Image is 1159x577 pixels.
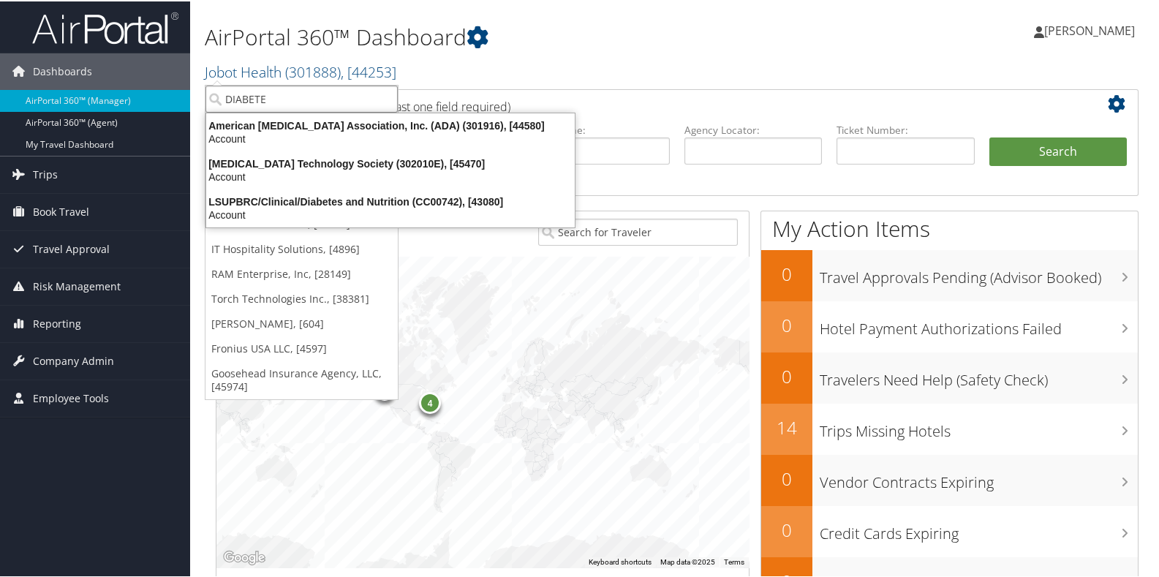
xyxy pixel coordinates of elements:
[1034,7,1149,51] a: [PERSON_NAME]
[820,464,1138,491] h3: Vendor Contracts Expiring
[205,335,398,360] a: Fronius USA LLC, [4597]
[33,230,110,266] span: Travel Approval
[33,379,109,415] span: Employee Tools
[761,402,1138,453] a: 14Trips Missing Hotels
[837,121,974,136] label: Ticket Number:
[33,304,81,341] span: Reporting
[33,342,114,378] span: Company Admin
[761,505,1138,556] a: 0Credit Cards Expiring
[197,156,584,169] div: [MEDICAL_DATA] Technology Society (302010E), [45470]
[989,136,1127,165] button: Search
[197,207,584,220] div: Account
[1044,21,1135,37] span: [PERSON_NAME]
[285,61,341,80] span: ( 301888 )
[589,556,652,566] button: Keyboard shortcuts
[660,557,715,565] span: Map data ©2025
[374,377,396,399] div: 2
[761,312,812,336] h2: 0
[820,412,1138,440] h3: Trips Missing Hotels
[761,260,812,285] h2: 0
[205,235,398,260] a: IT Hospitality Solutions, [4896]
[220,547,268,566] a: Open this area in Google Maps (opens a new window)
[205,84,398,111] input: Search Accounts
[761,516,812,541] h2: 0
[205,285,398,310] a: Torch Technologies Inc., [38381]
[227,91,1050,116] h2: Airtinerary Lookup
[761,351,1138,402] a: 0Travelers Need Help (Safety Check)
[341,61,396,80] span: , [ 44253 ]
[33,52,92,88] span: Dashboards
[761,414,812,439] h2: 14
[220,547,268,566] img: Google
[205,20,834,51] h1: AirPortal 360™ Dashboard
[820,515,1138,543] h3: Credit Cards Expiring
[761,300,1138,351] a: 0Hotel Payment Authorizations Failed
[205,360,398,398] a: Goosehead Insurance Agency, LLC, [45974]
[419,391,441,412] div: 4
[684,121,822,136] label: Agency Locator:
[820,361,1138,389] h3: Travelers Need Help (Safety Check)
[32,10,178,44] img: airportal-logo.png
[197,169,584,182] div: Account
[532,121,670,136] label: Last Name:
[761,465,812,490] h2: 0
[197,118,584,131] div: American [MEDICAL_DATA] Association, Inc. (ADA) (301916), [44580]
[371,97,510,113] span: (at least one field required)
[197,194,584,207] div: LSUPBRC/Clinical/Diabetes and Nutrition (CC00742), [43080]
[820,259,1138,287] h3: Travel Approvals Pending (Advisor Booked)
[33,192,89,229] span: Book Travel
[205,310,398,335] a: [PERSON_NAME], [604]
[761,249,1138,300] a: 0Travel Approvals Pending (Advisor Booked)
[761,453,1138,505] a: 0Vendor Contracts Expiring
[33,155,58,192] span: Trips
[205,61,396,80] a: Jobot Health
[197,131,584,144] div: Account
[761,363,812,388] h2: 0
[538,217,738,244] input: Search for Traveler
[761,212,1138,243] h1: My Action Items
[724,557,744,565] a: Terms (opens in new tab)
[205,260,398,285] a: RAM Enterprise, Inc, [28149]
[33,267,121,303] span: Risk Management
[820,310,1138,338] h3: Hotel Payment Authorizations Failed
